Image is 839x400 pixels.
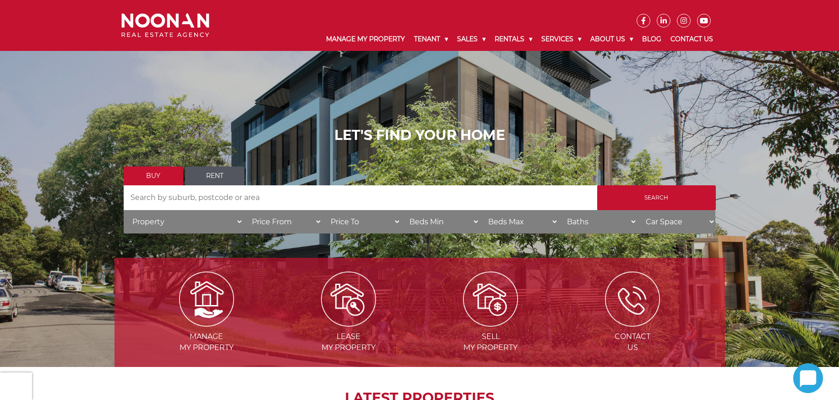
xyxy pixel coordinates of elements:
a: ICONS ContactUs [562,294,703,352]
a: Sales [452,28,490,51]
a: Manage my Property Managemy Property [136,294,277,352]
a: Contact Us [666,28,718,51]
a: Rent [185,167,245,185]
span: Lease my Property [278,331,419,353]
a: Blog [637,28,666,51]
a: Lease my property Leasemy Property [278,294,419,352]
img: Manage my Property [179,272,234,327]
img: Sell my property [463,272,518,327]
a: Rentals [490,28,537,51]
span: Manage my Property [136,331,277,353]
input: Search by suburb, postcode or area [124,185,597,210]
a: Buy [124,167,183,185]
a: Sell my property Sellmy Property [420,294,561,352]
a: Manage My Property [321,28,409,51]
a: About Us [586,28,637,51]
img: Lease my property [321,272,376,327]
img: Noonan Real Estate Agency [121,13,209,38]
span: Sell my Property [420,331,561,353]
a: Services [537,28,586,51]
span: Contact Us [562,331,703,353]
img: ICONS [605,272,660,327]
a: Tenant [409,28,452,51]
h1: LET'S FIND YOUR HOME [124,127,716,144]
input: Search [597,185,716,210]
